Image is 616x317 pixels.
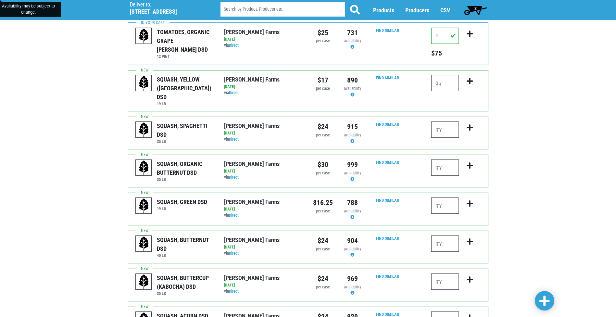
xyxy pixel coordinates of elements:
[224,136,303,143] div: via
[431,28,459,44] input: Qty
[224,90,303,96] div: via
[376,122,399,127] a: Find Similar
[431,159,459,176] input: Qty
[224,206,303,212] div: [DATE]
[376,312,399,317] a: Find Similar
[157,273,214,291] div: SQUASH, BUTTERCUP (KABOCHA) DSD
[224,198,280,205] a: [PERSON_NAME] Farms
[157,54,214,59] h6: 12 PINT
[313,246,333,252] div: per case
[157,28,214,54] div: TOMATOES, ORGANIC GRAPE [PERSON_NAME] DSD
[157,75,214,101] div: SQUASH, YELLOW ([GEOGRAPHIC_DATA]) DSD
[440,7,450,14] a: CSV
[157,101,214,106] h6: 19 LB
[344,171,361,175] span: availability
[224,36,303,43] div: [DATE]
[343,197,362,208] div: 788
[313,170,333,176] div: per case
[313,38,333,44] div: per case
[343,75,362,85] div: 890
[229,43,239,48] a: Direct
[229,251,239,256] a: Direct
[431,121,459,138] input: Qty
[431,49,459,57] h5: Total price
[313,235,333,246] div: $24
[313,273,333,284] div: $24
[157,159,214,177] div: SQUASH, ORGANIC BUTTERNUT DSD
[343,273,362,284] div: 969
[344,285,361,289] span: availability
[313,208,333,214] div: per case
[313,75,333,85] div: $17
[136,236,152,252] img: placeholder-variety-43d6402dacf2d531de610a020419775a.svg
[157,197,207,206] div: SQUASH, GREEN DSD
[224,76,280,83] a: [PERSON_NAME] Farms
[313,28,333,38] div: $25
[136,274,152,290] img: placeholder-variety-43d6402dacf2d531de610a020419775a.svg
[224,160,280,167] a: [PERSON_NAME] Farms
[229,175,239,180] a: Direct
[157,291,214,296] h6: 35 LB
[136,75,152,92] img: placeholder-variety-43d6402dacf2d531de610a020419775a.svg
[343,38,362,50] div: Availability may be subject to change.
[343,28,362,38] div: 731
[224,212,303,219] div: via
[224,244,303,250] div: [DATE]
[313,121,333,132] div: $24
[344,86,361,91] span: availability
[224,130,303,136] div: [DATE]
[376,75,399,80] a: Find Similar
[229,213,239,218] a: Direct
[224,84,303,90] div: [DATE]
[376,28,399,33] a: Find Similar
[224,274,280,281] a: [PERSON_NAME] Farms
[224,43,303,49] div: via
[136,198,152,214] img: placeholder-variety-43d6402dacf2d531de610a020419775a.svg
[376,160,399,165] a: Find Similar
[474,6,477,11] span: 3
[431,235,459,252] input: Qty
[405,7,429,14] a: Producers
[224,174,303,181] div: via
[130,8,204,15] h5: [STREET_ADDRESS]
[344,133,361,137] span: availability
[136,28,152,44] img: placeholder-variety-43d6402dacf2d531de610a020419775a.svg
[376,236,399,241] a: Find Similar
[157,235,214,253] div: SQUASH, BUTTERNUT DSD
[313,132,333,138] div: per case
[376,274,399,279] a: Find Similar
[229,137,239,142] a: Direct
[431,273,459,290] input: Qty
[229,289,239,294] a: Direct
[157,253,214,258] h6: 40 LB
[136,160,152,176] img: placeholder-variety-43d6402dacf2d531de610a020419775a.svg
[224,236,280,243] a: [PERSON_NAME] Farms
[313,159,333,170] div: $30
[224,168,303,174] div: [DATE]
[157,139,214,144] h6: 35 LB
[224,288,303,295] div: via
[130,2,204,8] p: Deliver to:
[376,198,399,203] a: Find Similar
[313,284,333,290] div: per case
[344,209,361,213] span: availability
[220,2,345,17] input: Search by Product, Producer etc.
[431,75,459,91] input: Qty
[343,235,362,246] div: 904
[224,282,303,288] div: [DATE]
[343,159,362,170] div: 999
[157,177,214,182] h6: 35 LB
[224,122,280,129] a: [PERSON_NAME] Farms
[343,121,362,132] div: 915
[373,7,394,14] a: Products
[344,247,361,251] span: availability
[224,250,303,257] div: via
[136,122,152,138] img: placeholder-variety-43d6402dacf2d531de610a020419775a.svg
[224,29,280,35] a: [PERSON_NAME] Farms
[313,86,333,92] div: per case
[157,206,207,211] h6: 19 LB
[229,90,239,95] a: Direct
[313,197,333,208] div: $16.25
